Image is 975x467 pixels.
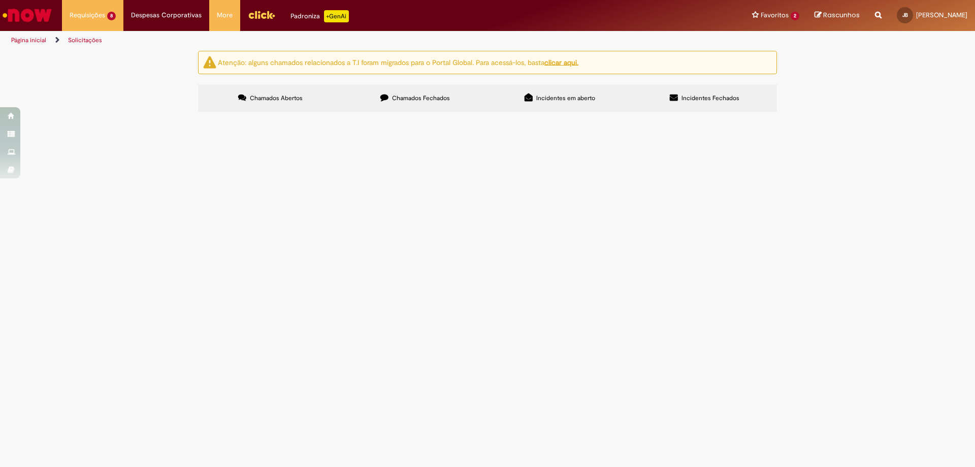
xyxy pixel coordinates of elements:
span: Incidentes Fechados [681,94,739,102]
img: click_logo_yellow_360x200.png [248,7,275,22]
a: Página inicial [11,36,46,44]
span: Rascunhos [823,10,860,20]
span: Favoritos [761,10,789,20]
a: Rascunhos [815,11,860,20]
a: clicar aqui. [544,57,578,67]
ng-bind-html: Atenção: alguns chamados relacionados a T.I foram migrados para o Portal Global. Para acessá-los,... [218,57,578,67]
p: +GenAi [324,10,349,22]
span: Requisições [70,10,105,20]
span: Chamados Fechados [392,94,450,102]
span: Incidentes em aberto [536,94,595,102]
a: Solicitações [68,36,102,44]
span: Despesas Corporativas [131,10,202,20]
span: 8 [107,12,116,20]
span: 2 [791,12,799,20]
ul: Trilhas de página [8,31,642,50]
span: More [217,10,233,20]
img: ServiceNow [1,5,53,25]
span: Chamados Abertos [250,94,303,102]
span: [PERSON_NAME] [916,11,967,19]
span: JB [902,12,908,18]
div: Padroniza [290,10,349,22]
